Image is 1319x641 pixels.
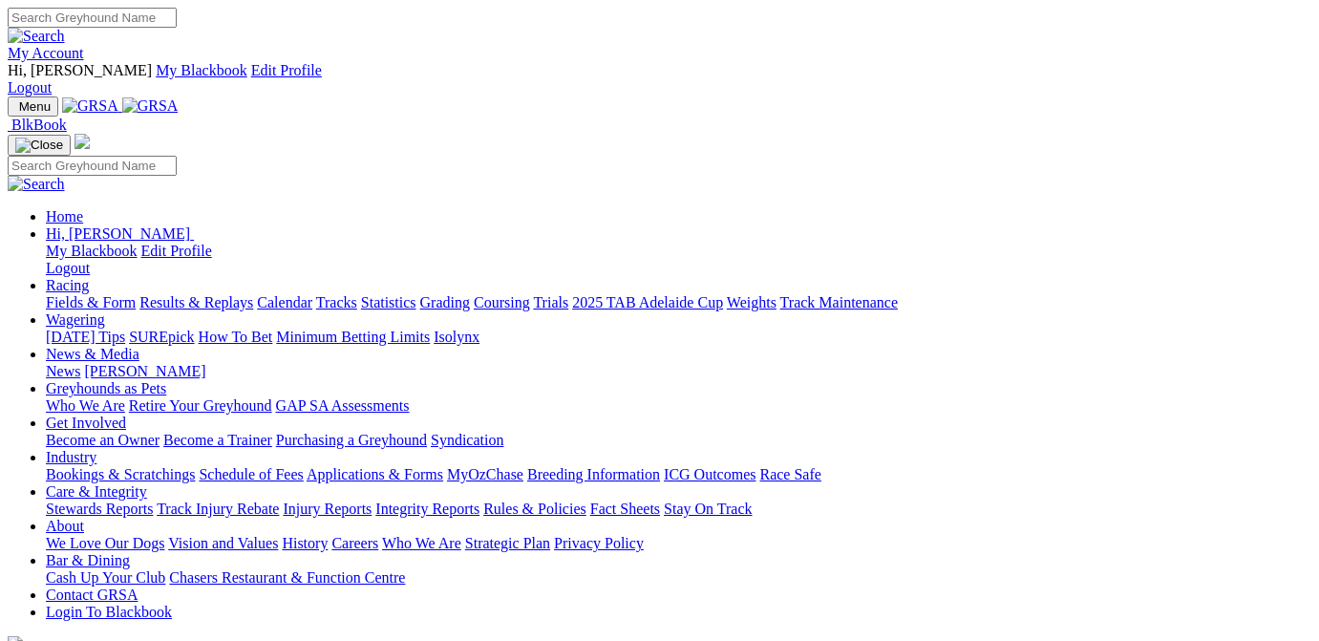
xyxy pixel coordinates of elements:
a: Become an Owner [46,432,160,448]
a: Race Safe [759,466,820,482]
a: Strategic Plan [465,535,550,551]
a: [PERSON_NAME] [84,363,205,379]
a: 2025 TAB Adelaide Cup [572,294,723,310]
a: Cash Up Your Club [46,569,165,586]
a: Edit Profile [251,62,322,78]
a: Contact GRSA [46,587,138,603]
a: Industry [46,449,96,465]
div: Greyhounds as Pets [46,397,1311,415]
span: Hi, [PERSON_NAME] [46,225,190,242]
a: My Account [8,45,84,61]
a: GAP SA Assessments [276,397,410,414]
a: Edit Profile [141,243,212,259]
a: Weights [727,294,777,310]
a: Purchasing a Greyhound [276,432,427,448]
a: Injury Reports [283,501,372,517]
a: Who We Are [382,535,461,551]
a: Breeding Information [527,466,660,482]
img: Search [8,176,65,193]
img: Close [15,138,63,153]
a: Syndication [431,432,503,448]
div: News & Media [46,363,1311,380]
a: Hi, [PERSON_NAME] [46,225,194,242]
a: ICG Outcomes [664,466,755,482]
a: Who We Are [46,397,125,414]
a: Tracks [316,294,357,310]
div: Care & Integrity [46,501,1311,518]
img: logo-grsa-white.png [74,134,90,149]
a: Vision and Values [168,535,278,551]
a: News [46,363,80,379]
a: Retire Your Greyhound [129,397,272,414]
div: Racing [46,294,1311,311]
a: Trials [533,294,568,310]
a: My Blackbook [156,62,247,78]
a: Grading [420,294,470,310]
a: We Love Our Dogs [46,535,164,551]
a: Track Maintenance [780,294,898,310]
a: Care & Integrity [46,483,147,500]
span: Menu [19,99,51,114]
input: Search [8,156,177,176]
a: Become a Trainer [163,432,272,448]
a: BlkBook [8,117,67,133]
div: Hi, [PERSON_NAME] [46,243,1311,277]
a: MyOzChase [447,466,523,482]
a: Coursing [474,294,530,310]
img: GRSA [62,97,118,115]
a: Home [46,208,83,224]
div: Wagering [46,329,1311,346]
a: Get Involved [46,415,126,431]
a: Stay On Track [664,501,752,517]
a: Stewards Reports [46,501,153,517]
button: Toggle navigation [8,96,58,117]
a: Privacy Policy [554,535,644,551]
a: About [46,518,84,534]
div: Bar & Dining [46,569,1311,587]
img: Search [8,28,65,45]
a: Results & Replays [139,294,253,310]
a: Track Injury Rebate [157,501,279,517]
a: Bar & Dining [46,552,130,568]
a: Careers [331,535,378,551]
a: My Blackbook [46,243,138,259]
a: [DATE] Tips [46,329,125,345]
a: News & Media [46,346,139,362]
a: Fact Sheets [590,501,660,517]
a: Racing [46,277,89,293]
a: SUREpick [129,329,194,345]
div: About [46,535,1311,552]
a: History [282,535,328,551]
a: Schedule of Fees [199,466,303,482]
input: Search [8,8,177,28]
a: Minimum Betting Limits [276,329,430,345]
div: Industry [46,466,1311,483]
a: Calendar [257,294,312,310]
div: My Account [8,62,1311,96]
a: Fields & Form [46,294,136,310]
a: Integrity Reports [375,501,479,517]
a: Greyhounds as Pets [46,380,166,396]
a: Rules & Policies [483,501,586,517]
a: Logout [46,260,90,276]
a: Logout [8,79,52,96]
a: Chasers Restaurant & Function Centre [169,569,405,586]
a: Isolynx [434,329,479,345]
div: Get Involved [46,432,1311,449]
a: How To Bet [199,329,273,345]
button: Toggle navigation [8,135,71,156]
img: GRSA [122,97,179,115]
span: Hi, [PERSON_NAME] [8,62,152,78]
span: BlkBook [11,117,67,133]
a: Statistics [361,294,416,310]
a: Login To Blackbook [46,604,172,620]
a: Applications & Forms [307,466,443,482]
a: Wagering [46,311,105,328]
a: Bookings & Scratchings [46,466,195,482]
